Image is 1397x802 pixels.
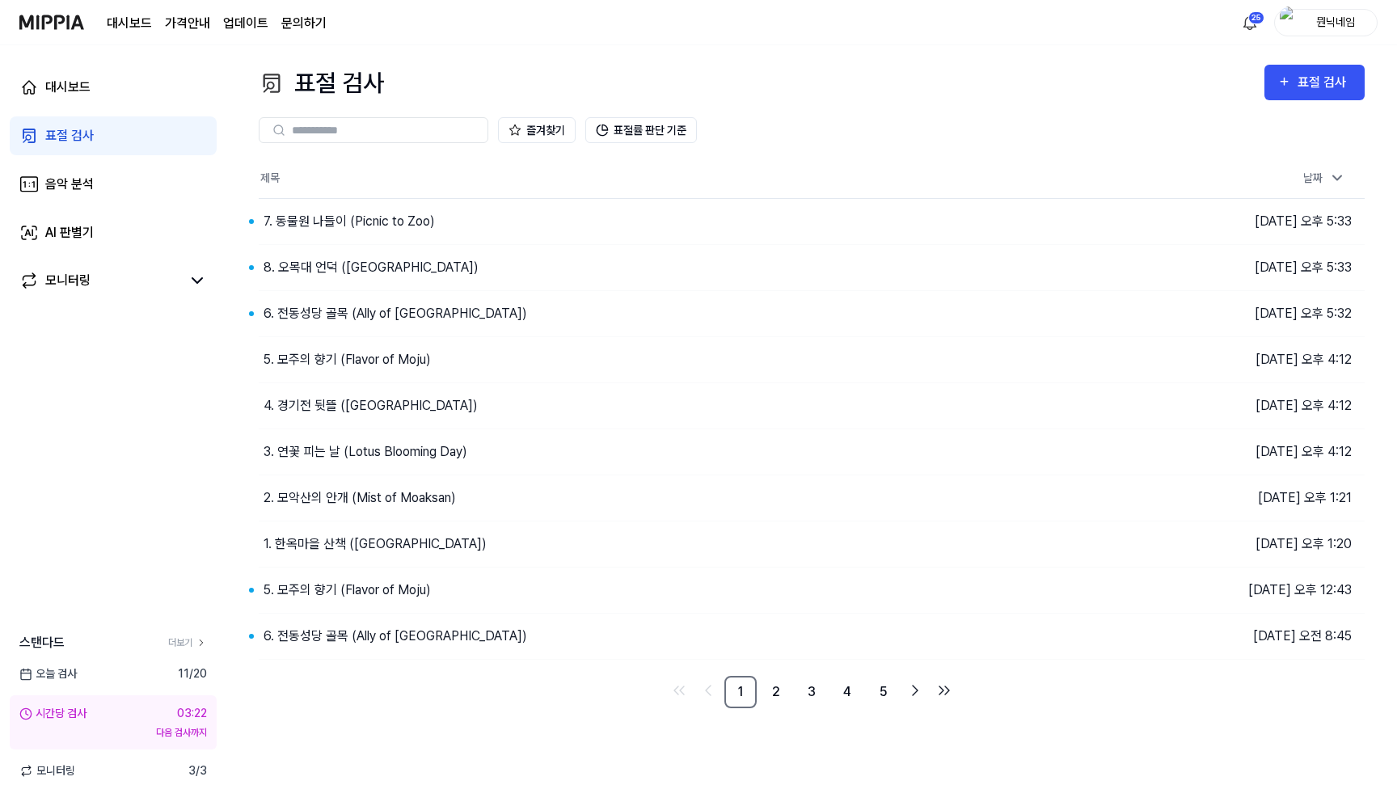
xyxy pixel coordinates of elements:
[1088,382,1365,428] td: [DATE] 오후 4:12
[1274,9,1378,36] button: profile뭔닉네임
[724,676,757,708] a: 1
[1280,6,1299,39] img: profile
[1088,290,1365,336] td: [DATE] 오후 5:32
[264,627,527,646] div: 6. 전동성당 골목 (Ally of [GEOGRAPHIC_DATA])
[1088,198,1365,244] td: [DATE] 오후 5:33
[666,677,692,703] a: Go to first page
[1088,244,1365,290] td: [DATE] 오후 5:33
[10,116,217,155] a: 표절 검사
[264,396,478,416] div: 4. 경기전 뒷뜰 ([GEOGRAPHIC_DATA])
[45,126,94,146] div: 표절 검사
[1237,10,1263,36] button: 알림25
[796,676,828,708] a: 3
[223,14,268,33] a: 업데이트
[1240,13,1260,32] img: 알림
[19,665,77,682] span: 오늘 검사
[1264,65,1365,100] button: 표절 검사
[259,676,1365,708] nav: pagination
[831,676,863,708] a: 4
[585,117,697,143] button: 표절률 판단 기준
[45,78,91,97] div: 대시보드
[1088,428,1365,475] td: [DATE] 오후 4:12
[264,534,487,554] div: 1. 한옥마을 산책 ([GEOGRAPHIC_DATA])
[10,68,217,107] a: 대시보드
[1088,336,1365,382] td: [DATE] 오후 4:12
[165,14,210,33] button: 가격안내
[19,633,65,652] span: 스탠다드
[1088,567,1365,613] td: [DATE] 오후 12:43
[10,213,217,252] a: AI 판별기
[19,725,207,740] div: 다음 검사까지
[264,442,467,462] div: 3. 연꽃 피는 날 (Lotus Blooming Day)
[1297,165,1352,192] div: 날짜
[498,117,576,143] button: 즐겨찾기
[19,762,75,779] span: 모니터링
[1304,13,1367,31] div: 뭔닉네임
[1088,613,1365,659] td: [DATE] 오전 8:45
[19,271,181,290] a: 모니터링
[19,705,87,722] div: 시간당 검사
[264,580,431,600] div: 5. 모주의 향기 (Flavor of Moju)
[264,488,456,508] div: 2. 모악산의 안개 (Mist of Moaksan)
[1298,72,1352,93] div: 표절 검사
[45,223,94,243] div: AI 판별기
[760,676,792,708] a: 2
[177,705,207,722] div: 03:22
[178,665,207,682] span: 11 / 20
[45,175,94,194] div: 음악 분석
[10,165,217,204] a: 음악 분석
[107,14,152,33] a: 대시보드
[1088,521,1365,567] td: [DATE] 오후 1:20
[867,676,899,708] a: 5
[931,677,957,703] a: Go to last page
[259,65,384,101] div: 표절 검사
[1248,11,1264,24] div: 25
[264,258,479,277] div: 8. 오목대 언덕 ([GEOGRAPHIC_DATA])
[259,159,1088,198] th: 제목
[188,762,207,779] span: 3 / 3
[695,677,721,703] a: Go to previous page
[264,350,431,369] div: 5. 모주의 향기 (Flavor of Moju)
[264,304,527,323] div: 6. 전동성당 골목 (Ally of [GEOGRAPHIC_DATA])
[1088,475,1365,521] td: [DATE] 오후 1:21
[168,635,207,650] a: 더보기
[45,271,91,290] div: 모니터링
[902,677,928,703] a: Go to next page
[281,14,327,33] a: 문의하기
[264,212,435,231] div: 7. 동물원 나들이 (Picnic to Zoo)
